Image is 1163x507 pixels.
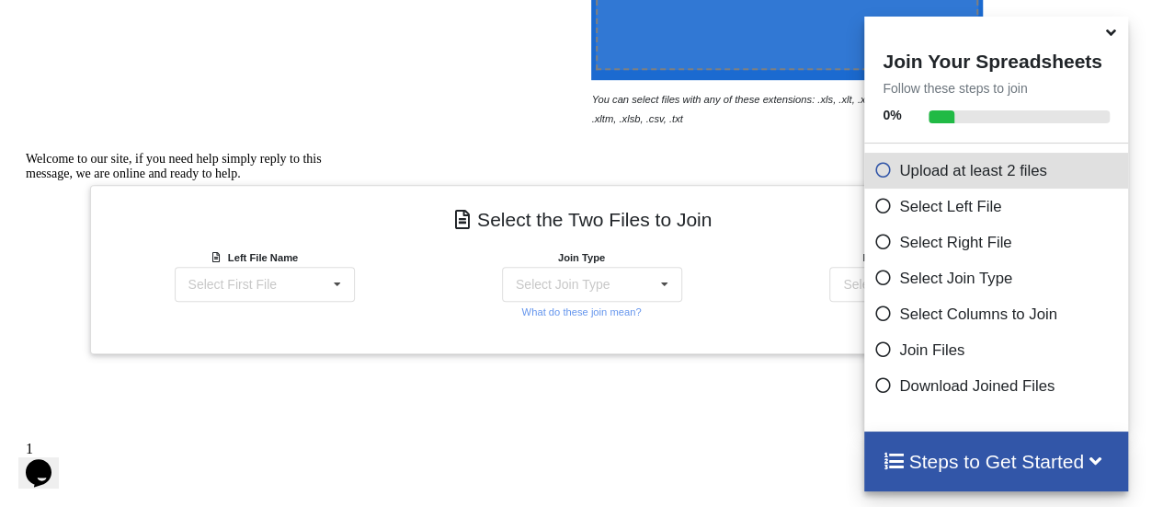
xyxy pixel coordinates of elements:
p: Upload at least 2 files [873,159,1123,182]
i: You can select files with any of these extensions: .xls, .xlt, .xlm, .xlsx, .xlsm, .xltx, .xltm, ... [591,94,959,124]
p: Select Right File [873,231,1123,254]
h4: Steps to Get Started [883,450,1110,473]
p: Select Join Type [873,267,1123,290]
span: Welcome to our site, if you need help simply reply to this message, we are online and ready to help. [7,7,303,36]
h4: Select the Two Files to Join [104,199,1059,240]
p: Select Columns to Join [873,303,1123,326]
p: Join Files [873,339,1123,362]
b: 0 % [883,108,901,122]
b: Right File Name [862,252,955,263]
h4: Join Your Spreadsheets [864,45,1128,73]
small: What do these join mean? [521,306,641,317]
p: Download Joined Files [873,374,1123,398]
iframe: chat widget [18,433,77,489]
div: Welcome to our site, if you need help simply reply to this message, we are online and ready to help. [7,7,338,37]
b: Join Type [558,252,605,263]
iframe: chat widget [18,144,349,424]
p: Select Left File [873,195,1123,218]
p: Follow these steps to join [864,79,1128,98]
div: Select Second File [843,278,951,291]
div: Select Join Type [516,278,610,291]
